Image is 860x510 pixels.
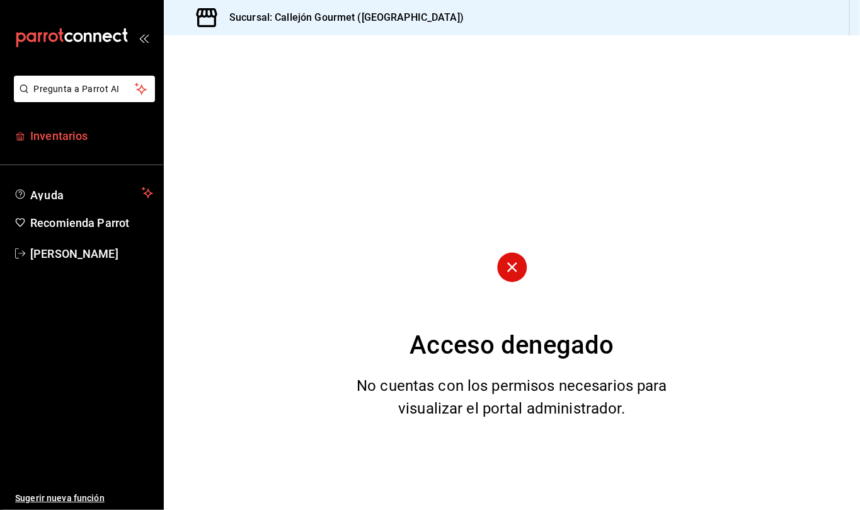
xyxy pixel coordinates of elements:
span: Inventarios [30,127,153,144]
span: Ayuda [30,185,137,200]
h3: Sucursal: Callejón Gourmet ([GEOGRAPHIC_DATA]) [219,10,464,25]
span: [PERSON_NAME] [30,245,153,262]
button: open_drawer_menu [139,33,149,43]
button: Pregunta a Parrot AI [14,76,155,102]
span: Sugerir nueva función [15,492,153,505]
div: Acceso denegado [410,327,614,364]
a: Pregunta a Parrot AI [9,91,155,105]
span: Pregunta a Parrot AI [34,83,135,96]
div: No cuentas con los permisos necesarios para visualizar el portal administrador. [341,374,683,420]
span: Recomienda Parrot [30,214,153,231]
